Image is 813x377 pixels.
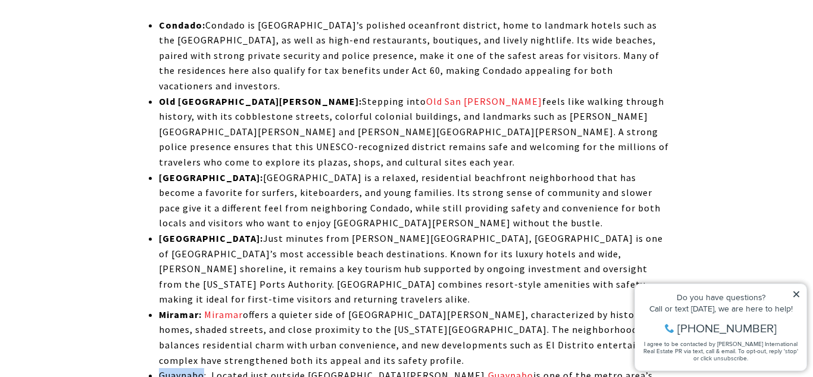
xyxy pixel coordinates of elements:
[159,231,669,307] p: Just minutes from [PERSON_NAME][GEOGRAPHIC_DATA], [GEOGRAPHIC_DATA] is one of [GEOGRAPHIC_DATA]’s...
[202,309,243,320] a: Miramar
[12,38,172,46] div: Call or text [DATE], we are here to help!
[15,73,170,96] span: I agree to be contacted by [PERSON_NAME] International Real Estate PR via text, call & email. To ...
[12,27,172,35] div: Do you have questions?
[159,172,263,183] strong: [GEOGRAPHIC_DATA]:
[49,56,148,68] span: [PHONE_NUMBER]
[159,232,263,244] strong: [GEOGRAPHIC_DATA]:
[159,19,205,31] strong: Condado:
[159,18,669,94] p: Condado is [GEOGRAPHIC_DATA]’s polished oceanfront district, home to landmark hotels such as the ...
[426,95,542,107] a: Old San [PERSON_NAME]
[159,94,669,170] p: Stepping into feels like walking through history, with its cobblestone streets, colorful colonial...
[159,95,362,107] strong: Old [GEOGRAPHIC_DATA][PERSON_NAME]:
[159,170,669,231] p: [GEOGRAPHIC_DATA] is a relaxed, residential beachfront neighborhood that has become a favorite fo...
[159,307,669,368] p: offers a quieter side of [GEOGRAPHIC_DATA][PERSON_NAME], characterized by historic homes, shaded ...
[159,309,202,320] strong: Miramar:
